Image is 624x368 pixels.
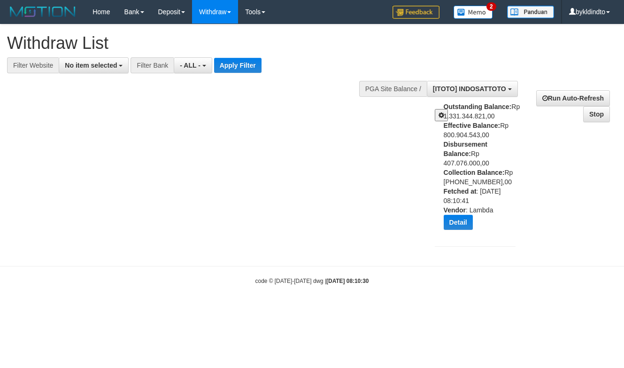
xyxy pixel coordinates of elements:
[255,278,369,284] small: code © [DATE]-[DATE] dwg |
[444,188,477,195] b: Fetched at
[486,2,496,11] span: 2
[536,90,610,106] a: Run Auto-Refresh
[180,62,200,69] span: - ALL -
[59,57,129,73] button: No item selected
[444,215,473,230] button: Detail
[444,141,487,157] b: Disbursement Balance:
[131,57,174,73] div: Filter Bank
[583,106,610,122] a: Stop
[444,206,466,214] b: Vendor
[444,103,512,110] b: Outstanding Balance:
[393,6,439,19] img: Feedback.jpg
[433,85,506,93] span: [ITOTO] INDOSATTOTO
[359,81,427,97] div: PGA Site Balance /
[444,169,505,176] b: Collection Balance:
[214,58,262,73] button: Apply Filter
[65,62,117,69] span: No item selected
[7,34,407,53] h1: Withdraw List
[174,57,212,73] button: - ALL -
[7,57,59,73] div: Filter Website
[507,6,554,18] img: panduan.png
[444,122,501,129] b: Effective Balance:
[326,278,369,284] strong: [DATE] 08:10:30
[427,81,518,97] button: [ITOTO] INDOSATTOTO
[444,102,523,237] div: Rp 1.331.344.821,00 Rp 800.904.543,00 Rp 407.076.000,00 Rp [PHONE_NUMBER],00 : [DATE] 08:10:41 : ...
[454,6,493,19] img: Button%20Memo.svg
[7,5,78,19] img: MOTION_logo.png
